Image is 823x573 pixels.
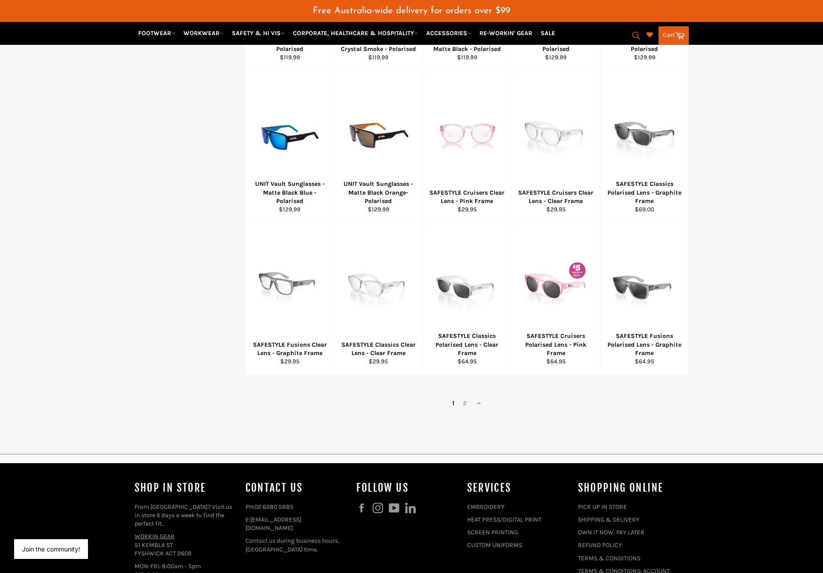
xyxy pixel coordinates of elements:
[428,332,506,357] div: SAFESTYLE Classics Polarised Lens - Clear Frame
[428,189,506,206] div: SAFESTYLE Cruisers Clear Lens - Pink Frame
[467,529,518,536] a: SCREEN PRINTING
[251,341,329,358] div: SAFESTYLE Fusions Clear Lens - Graphite Frame
[606,332,683,357] div: SAFESTYLE Fusions Polarised Lens - Graphite Frame
[135,533,175,540] a: WORKIN GEAR
[180,25,227,41] a: WORKWEAR
[467,481,569,495] h4: services
[448,397,459,410] span: 1
[245,516,301,532] a: [EMAIL_ADDRESS][DOMAIN_NAME]
[245,71,334,223] a: UNIT Vault Sunglasses - Matte Black Blue - PolarisedUNIT Vault Sunglasses - Matte Black Blue - Po...
[135,481,237,495] h4: Shop In Store
[517,332,595,357] div: SAFESTYLE Cruisers Polarised Lens - Pink Frame
[334,71,423,223] a: UNIT Vault Sunglasses - Matte Black Orange- PolarisedUNIT Vault Sunglasses - Matte Black Orange- ...
[511,223,600,375] a: SAFESTYLE Cruisers Polarised Lens - Pink FrameSAFESTYLE Cruisers Polarised Lens - Pink Frame$64.95
[476,25,536,41] a: RE-WORKIN' GEAR
[135,503,237,528] p: From [GEOGRAPHIC_DATA]? Visit us in store 6 days a week to find the perfect fit.
[289,25,421,41] a: CORPORATE, HEALTHCARE & HOSPITALITY
[537,25,559,41] a: SALE
[606,180,683,205] div: SAFESTYLE Classics Polarised Lens - Graphite Frame
[517,189,595,206] div: SAFESTYLE Cruisers Clear Lens - Clear Frame
[245,481,347,495] h4: Contact Us
[578,503,627,511] a: PICK UP IN STORE
[423,223,512,375] a: SAFESTYLE Classics Polarised Lens - Clear FrameSAFESTYLE Classics Polarised Lens - Clear Frame$64.95
[313,6,510,15] span: Free Australia-wide delivery for orders over $99
[578,529,644,536] a: OWN IT NOW, PAY LATER
[467,516,541,523] a: HEAT PRESS/DIGITAL PRINT
[22,545,80,553] button: Join the community!
[658,26,689,45] a: Cart
[578,481,680,495] h4: SHOPPING ONLINE
[245,503,347,511] p: PH:
[135,532,237,558] p: 51 KEMBLA ST FYSHWICK ACT 2609
[578,516,640,523] a: SHIPPING & DELIVERY
[228,25,288,41] a: SAFETY & HI VIS
[600,223,689,375] a: SAFESTYLE Fusions Polarised Lens - Graphite FrameSAFESTYLE Fusions Polarised Lens - Graphite Fram...
[423,25,475,41] a: ACCESSORIES
[245,537,347,554] p: Contact us during business hours, [GEOGRAPHIC_DATA] time.
[578,541,622,549] a: REFUND POLICY
[334,223,423,375] a: SAFESTYLE Classics Clear Lens - Clear FrameSAFESTYLE Classics Clear Lens - Clear Frame$29.95
[600,71,689,223] a: SAFESTYLE Classics Polarised Lens - Graphite FrameSAFESTYLE Classics Polarised Lens - Graphite Fr...
[245,515,347,533] p: E:
[467,541,522,549] a: CUSTOM UNIFORMS
[459,397,471,410] a: 2
[511,71,600,223] a: SAFESTYLE Cruisers Clear Lens - Clear FrameSAFESTYLE Cruisers Clear Lens - Clear Frame$29.95
[356,481,458,495] h4: Follow us
[467,503,505,511] a: EMBROIDERY
[340,180,417,205] div: UNIT Vault Sunglasses - Matte Black Orange- Polarised
[423,71,512,223] a: SAFESTYLE Cruisers Clear Lens - Pink FrameSAFESTYLE Cruisers Clear Lens - Pink Frame$29.95
[340,341,417,358] div: SAFESTYLE Classics Clear Lens - Clear Frame
[245,223,334,375] a: SAFESTYLE Fusions Clear Lens - Graphite FrameSAFESTYLE Fusions Clear Lens - Graphite Frame$29.95
[471,397,486,410] a: →
[251,180,329,205] div: UNIT Vault Sunglasses - Matte Black Blue - Polarised
[578,555,640,562] a: TERMS & CONDITIONS
[254,503,293,511] a: 02 6280 5885
[135,25,179,41] a: FOOTWEAR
